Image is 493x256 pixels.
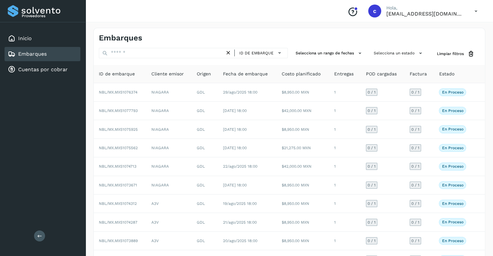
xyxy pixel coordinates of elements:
[411,239,419,243] span: 0 / 1
[368,90,376,94] span: 0 / 1
[442,239,463,243] p: En proceso
[432,48,480,60] button: Limpiar filtros
[276,213,329,231] td: $8,950.00 MXN
[146,157,192,176] td: NIAGARA
[293,48,366,59] button: Selecciona un rango de fechas
[5,31,80,46] div: Inicio
[223,108,247,113] span: [DATE] 18:00
[192,195,218,213] td: GDL
[411,90,419,94] span: 0 / 1
[329,195,361,213] td: 1
[18,35,32,41] a: Inicio
[410,71,427,77] span: Factura
[146,232,192,250] td: A3V
[192,157,218,176] td: GDL
[223,127,247,132] span: [DATE] 18:00
[276,83,329,102] td: $8,950.00 MXN
[442,90,463,95] p: En proceso
[237,48,285,58] button: ID de embarque
[99,71,135,77] span: ID de embarque
[334,71,354,77] span: Entregas
[192,139,218,157] td: GDL
[192,102,218,120] td: GDL
[223,90,257,95] span: 29/ago/2025 18:00
[276,102,329,120] td: $42,000.00 MXN
[151,71,184,77] span: Cliente emisor
[411,220,419,224] span: 0 / 1
[368,239,376,243] span: 0 / 1
[329,213,361,231] td: 1
[442,146,463,150] p: En proceso
[329,83,361,102] td: 1
[223,71,268,77] span: Fecha de embarque
[442,127,463,131] p: En proceso
[276,139,329,157] td: $21,275.00 MXN
[99,146,138,150] span: NBL/MX.MX51075562
[329,157,361,176] td: 1
[146,102,192,120] td: NIAGARA
[192,232,218,250] td: GDL
[282,71,321,77] span: Costo planificado
[99,108,138,113] span: NBL/MX.MX51077793
[368,220,376,224] span: 0 / 1
[22,14,78,18] p: Proveedores
[146,195,192,213] td: A3V
[368,109,376,113] span: 0 / 1
[368,164,376,168] span: 0 / 1
[368,183,376,187] span: 0 / 1
[276,120,329,139] td: $8,950.00 MXN
[276,176,329,195] td: $8,950.00 MXN
[329,176,361,195] td: 1
[146,139,192,157] td: NIAGARA
[223,220,257,225] span: 21/ago/2025 18:00
[99,90,137,95] span: NBL/MX.MX51076374
[411,146,419,150] span: 0 / 1
[99,127,138,132] span: NBL/MX.MX51075925
[329,120,361,139] td: 1
[18,51,47,57] a: Embarques
[437,51,464,57] span: Limpiar filtros
[197,71,211,77] span: Origen
[439,71,454,77] span: Estado
[329,232,361,250] td: 1
[223,146,247,150] span: [DATE] 18:00
[223,164,257,169] span: 22/ago/2025 18:00
[442,108,463,113] p: En proceso
[368,128,376,131] span: 0 / 1
[276,232,329,250] td: $8,950.00 MXN
[223,183,247,187] span: [DATE] 18:00
[442,220,463,224] p: En proceso
[411,202,419,206] span: 0 / 1
[192,83,218,102] td: GDL
[276,157,329,176] td: $42,000.00 MXN
[239,50,274,56] span: ID de embarque
[5,47,80,61] div: Embarques
[146,213,192,231] td: A3V
[99,33,142,43] h4: Embarques
[411,128,419,131] span: 0 / 1
[411,109,419,113] span: 0 / 1
[192,213,218,231] td: GDL
[5,62,80,77] div: Cuentas por cobrar
[276,195,329,213] td: $8,950.00 MXN
[442,164,463,169] p: En proceso
[442,201,463,206] p: En proceso
[18,66,68,72] a: Cuentas por cobrar
[223,239,257,243] span: 20/ago/2025 18:00
[442,183,463,187] p: En proceso
[192,120,218,139] td: GDL
[99,183,137,187] span: NBL/MX.MX51073671
[366,71,397,77] span: POD cargadas
[329,139,361,157] td: 1
[223,201,257,206] span: 19/ago/2025 18:00
[99,201,137,206] span: NBL/MX.MX51074312
[411,183,419,187] span: 0 / 1
[386,11,464,17] p: comercializacion@a3vlogistics.com
[411,164,419,168] span: 0 / 1
[192,176,218,195] td: GDL
[329,102,361,120] td: 1
[386,5,464,11] p: Hola,
[99,164,136,169] span: NBL/MX.MX51074713
[368,146,376,150] span: 0 / 1
[99,239,138,243] span: NBL/MX.MX51073889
